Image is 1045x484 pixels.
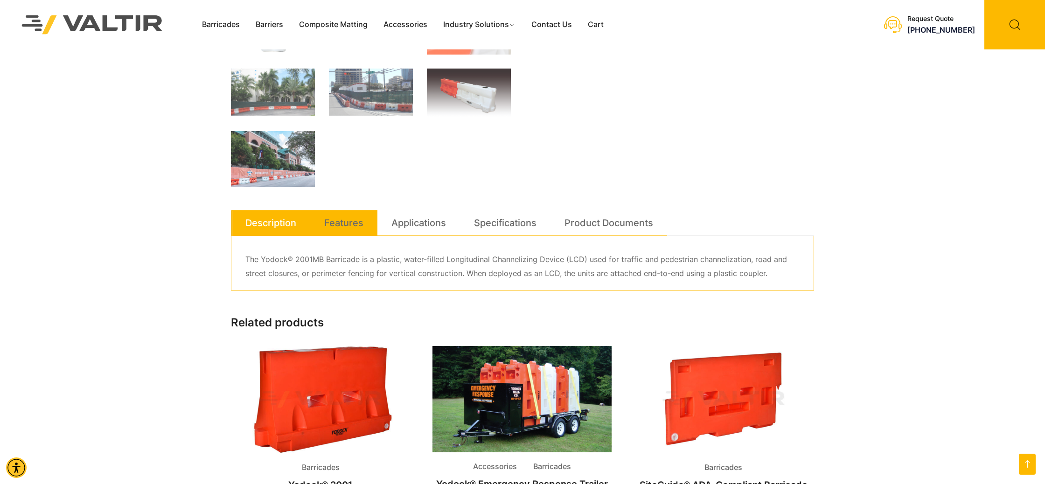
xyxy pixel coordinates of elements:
[295,461,347,475] span: Barricades
[432,346,612,452] img: Accessories
[526,460,578,474] span: Barricades
[907,15,975,23] div: Request Quote
[194,18,248,32] a: Barricades
[435,18,523,32] a: Industry Solutions
[6,457,27,478] div: Accessibility Menu
[907,25,975,35] a: call (888) 496-3625
[231,346,410,454] img: Barricades
[391,210,446,235] a: Applications
[231,131,315,187] img: A view of Minute Maid Park with a barrier displaying "Houston Astros" and a Texas flag, surrounde...
[324,210,363,235] a: Features
[564,210,653,235] a: Product Documents
[329,69,413,116] img: Construction site with traffic barriers, green fencing, and a street sign for Nueces St. in an ur...
[245,210,296,235] a: Description
[697,461,749,475] span: Barricades
[634,346,813,454] img: Barricades
[245,253,800,281] p: The Yodock® 2001MB Barricade is a plastic, water-filled Longitudinal Channelizing Device (LCD) us...
[231,69,315,116] img: A construction area with orange and white barriers, surrounded by palm trees and a building in th...
[1019,454,1036,475] a: Open this option
[376,18,435,32] a: Accessories
[291,18,376,32] a: Composite Matting
[474,210,536,235] a: Specifications
[427,69,511,117] img: A segmented traffic barrier featuring orange and white sections, designed for road safety and del...
[231,316,814,330] h2: Related products
[466,460,524,474] span: Accessories
[580,18,612,32] a: Cart
[7,0,178,49] img: Valtir Rentals
[523,18,580,32] a: Contact Us
[248,18,291,32] a: Barriers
